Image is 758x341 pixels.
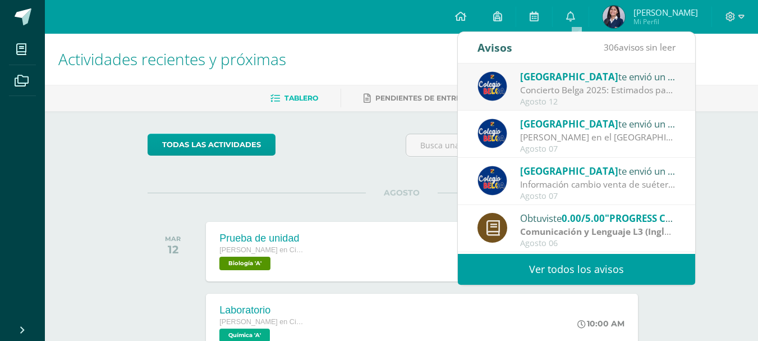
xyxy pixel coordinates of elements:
[58,48,286,70] span: Actividades recientes y próximas
[406,134,655,156] input: Busca una actividad próxima aquí...
[520,97,676,107] div: Agosto 12
[520,84,676,97] div: Concierto Belga 2025: Estimados padres y madres de familia: Les saludamos cordialmente deseando q...
[605,212,700,225] span: "PROGRESS CHECKS"
[520,178,676,191] div: Información cambio venta de suéter y chaleco del Colegio - Tejidos Piemont -: Estimados Padres de...
[604,41,676,53] span: avisos sin leer
[577,319,624,329] div: 10:00 AM
[633,7,698,18] span: [PERSON_NAME]
[284,94,318,102] span: Tablero
[477,32,512,63] div: Avisos
[375,94,471,102] span: Pendientes de entrega
[366,188,438,198] span: AGOSTO
[520,144,676,154] div: Agosto 07
[477,71,507,101] img: 919ad801bb7643f6f997765cf4083301.png
[520,69,676,84] div: te envió un aviso
[562,212,605,225] span: 0.00/5.00
[604,41,619,53] span: 306
[520,70,618,83] span: [GEOGRAPHIC_DATA]
[458,254,695,285] a: Ver todos los avisos
[520,165,618,178] span: [GEOGRAPHIC_DATA]
[520,225,676,238] div: | zona
[520,192,676,201] div: Agosto 07
[219,233,304,244] div: Prueba de unidad
[520,163,676,178] div: te envió un aviso
[520,131,676,144] div: Abuelitos Heladeros en el Colegio Belga.: Estimados padres y madres de familia: Les saludamos cor...
[520,239,676,248] div: Agosto 06
[477,119,507,148] img: 919ad801bb7643f6f997765cf4083301.png
[520,211,676,225] div: Obtuviste en
[219,246,304,254] span: [PERSON_NAME] en Ciencias y Letras con Orientación en Computación
[219,257,270,270] span: Biología 'A'
[633,17,698,26] span: Mi Perfil
[148,134,275,156] a: todas las Actividades
[364,89,471,107] a: Pendientes de entrega
[603,6,625,28] img: a82f2996fe71ceb61ee3e19894f4f185.png
[219,318,304,326] span: [PERSON_NAME] en Ciencias y Letras con Orientación en Computación
[520,225,719,238] strong: Comunicación y Lenguaje L3 (Inglés Técnico) 5
[520,117,618,130] span: [GEOGRAPHIC_DATA]
[165,243,181,256] div: 12
[477,166,507,195] img: 919ad801bb7643f6f997765cf4083301.png
[219,304,304,316] div: Laboratorio
[520,116,676,131] div: te envió un aviso
[165,235,181,243] div: MAR
[270,89,318,107] a: Tablero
